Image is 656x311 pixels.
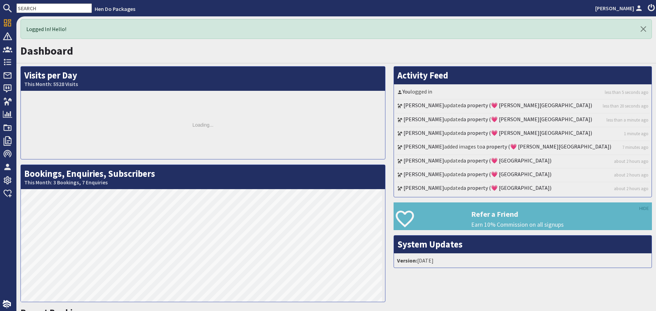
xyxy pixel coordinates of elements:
[595,4,644,12] a: [PERSON_NAME]
[16,3,92,13] input: SEARCH
[396,114,650,127] li: updated
[396,182,650,195] li: updated
[614,158,648,165] a: 04/09/2025 12:50
[404,143,444,150] a: [PERSON_NAME]
[622,144,648,151] a: 04/09/2025 14:24
[463,129,592,136] a: a property (💗 [PERSON_NAME][GEOGRAPHIC_DATA])
[95,5,135,12] a: Hen Do Packages
[394,202,652,230] a: Refer a Friend Earn 10% Commission on all signups
[397,257,417,264] strong: Version:
[3,300,11,308] img: staytech_i_w-64f4e8e9ee0a9c174fd5317b4b171b261742d2d393467e5bdba4413f4f884c10.svg
[21,91,385,159] div: Loading...
[463,184,551,191] a: a property (💗 [GEOGRAPHIC_DATA])
[606,117,648,123] a: 04/09/2025 14:31
[24,179,382,186] small: This Month: 3 Bookings, 7 Enquiries
[639,205,649,212] a: HIDE
[396,100,650,113] li: updated
[471,210,652,218] h3: Refer a Friend
[396,127,650,141] li: updated
[471,220,652,229] p: Earn 10% Commission on all signups
[397,70,448,81] a: Activity Feed
[605,89,648,96] a: 04/09/2025 14:32
[402,88,410,95] a: You
[603,103,648,109] a: 04/09/2025 14:31
[614,172,648,178] a: 04/09/2025 12:49
[396,141,650,155] li: added images to
[396,255,650,266] li: [DATE]
[396,86,650,100] li: logged in
[24,81,382,87] small: This Month: 5528 Visits
[397,239,463,250] a: System Updates
[404,102,444,109] a: [PERSON_NAME]
[463,102,592,109] a: a property (💗 [PERSON_NAME][GEOGRAPHIC_DATA])
[624,130,648,137] a: 04/09/2025 14:30
[396,155,650,169] li: updated
[396,169,650,182] li: updated
[463,157,551,164] a: a property (💗 [GEOGRAPHIC_DATA])
[482,143,611,150] a: a property (💗 [PERSON_NAME][GEOGRAPHIC_DATA])
[21,67,385,91] h2: Visits per Day
[21,165,385,189] h2: Bookings, Enquiries, Subscribers
[404,116,444,123] a: [PERSON_NAME]
[404,184,444,191] a: [PERSON_NAME]
[404,171,444,178] a: [PERSON_NAME]
[404,157,444,164] a: [PERSON_NAME]
[614,185,648,192] a: 04/09/2025 12:49
[463,116,592,123] a: a property (💗 [PERSON_NAME][GEOGRAPHIC_DATA])
[404,129,444,136] a: [PERSON_NAME]
[20,44,73,58] a: Dashboard
[463,171,551,178] a: a property (💗 [GEOGRAPHIC_DATA])
[20,19,652,39] div: Logged In! Hello!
